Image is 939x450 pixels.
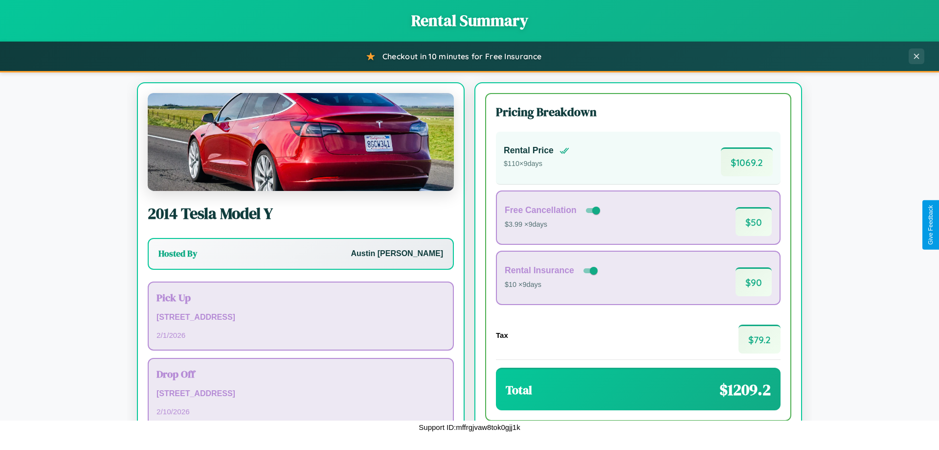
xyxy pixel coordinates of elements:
p: Austin [PERSON_NAME] [351,247,443,261]
h4: Free Cancellation [505,205,577,215]
h3: Hosted By [158,248,197,260]
img: Tesla Model Y [148,93,454,191]
h4: Tax [496,331,508,339]
h3: Pricing Breakdown [496,104,781,120]
h4: Rental Price [504,145,554,156]
p: 2 / 1 / 2026 [156,329,445,342]
p: $ 110 × 9 days [504,158,569,170]
span: $ 1209.2 [719,379,771,401]
span: $ 90 [736,267,772,296]
h3: Total [506,382,532,398]
p: $10 × 9 days [505,279,600,291]
h4: Rental Insurance [505,265,574,276]
h3: Drop Off [156,367,445,381]
div: Give Feedback [927,205,934,245]
p: Support ID: mffrgjvaw8tok0gjj1k [419,421,520,434]
h1: Rental Summary [10,10,929,31]
p: [STREET_ADDRESS] [156,387,445,401]
span: Checkout in 10 minutes for Free Insurance [382,51,541,61]
h3: Pick Up [156,290,445,305]
span: $ 79.2 [738,325,781,354]
p: $3.99 × 9 days [505,218,602,231]
p: 2 / 10 / 2026 [156,405,445,418]
p: [STREET_ADDRESS] [156,310,445,325]
span: $ 50 [736,207,772,236]
span: $ 1069.2 [721,147,773,176]
h2: 2014 Tesla Model Y [148,203,454,224]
